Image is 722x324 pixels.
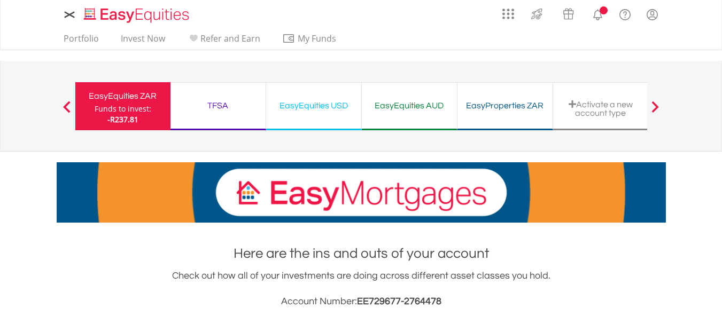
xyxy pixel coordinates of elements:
[95,104,151,114] div: Funds to invest:
[57,268,666,309] div: Check out how all of your investments are doing across different asset classes you hold.
[282,31,352,45] span: My Funds
[502,8,514,20] img: grid-menu-icon.svg
[57,244,666,263] h1: Here are the ins and outs of your account
[82,6,193,24] img: EasyEquities_Logo.png
[368,98,451,113] div: EasyEquities AUD
[357,296,441,306] span: EE729677-2764478
[177,98,259,113] div: TFSA
[57,162,666,223] img: EasyMortage Promotion Banner
[82,89,164,104] div: EasyEquities ZAR
[560,5,577,22] img: vouchers-v2.svg
[117,33,169,50] a: Invest Now
[495,3,521,20] a: AppsGrid
[464,98,546,113] div: EasyProperties ZAR
[639,3,666,26] a: My Profile
[273,98,355,113] div: EasyEquities USD
[107,114,138,124] span: -R237.81
[183,33,265,50] a: Refer and Earn
[584,3,611,24] a: Notifications
[57,294,666,309] h3: Account Number:
[611,3,639,24] a: FAQ's and Support
[59,33,103,50] a: Portfolio
[528,5,546,22] img: thrive-v2.svg
[560,100,642,117] div: Activate a new account type
[553,3,584,22] a: Vouchers
[80,3,193,24] a: Home page
[200,33,260,44] span: Refer and Earn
